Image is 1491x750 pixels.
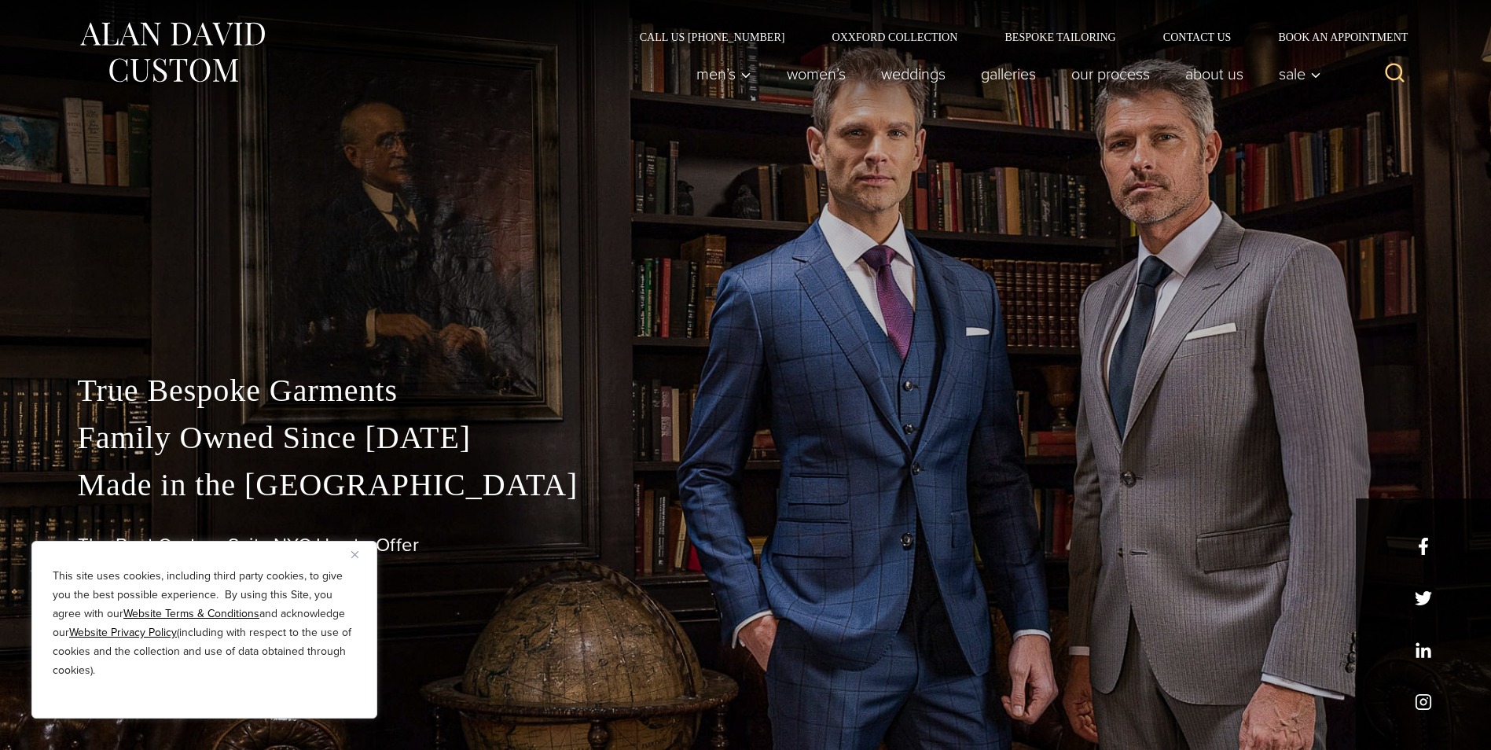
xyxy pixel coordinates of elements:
[78,17,266,87] img: Alan David Custom
[863,58,963,90] a: weddings
[53,567,356,680] p: This site uses cookies, including third party cookies, to give you the best possible experience. ...
[808,31,981,42] a: Oxxford Collection
[78,534,1414,557] h1: The Best Custom Suits NYC Has to Offer
[1254,31,1413,42] a: Book an Appointment
[769,58,863,90] a: Women’s
[678,58,1329,90] nav: Primary Navigation
[696,66,751,82] span: Men’s
[351,545,370,564] button: Close
[1167,58,1261,90] a: About Us
[616,31,809,42] a: Call Us [PHONE_NUMBER]
[1376,55,1414,93] button: View Search Form
[1053,58,1167,90] a: Our Process
[1140,31,1255,42] a: Contact Us
[351,551,358,558] img: Close
[69,624,177,641] a: Website Privacy Policy
[616,31,1414,42] nav: Secondary Navigation
[78,367,1414,509] p: True Bespoke Garments Family Owned Since [DATE] Made in the [GEOGRAPHIC_DATA]
[1279,66,1321,82] span: Sale
[963,58,1053,90] a: Galleries
[123,605,259,622] a: Website Terms & Conditions
[981,31,1139,42] a: Bespoke Tailoring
